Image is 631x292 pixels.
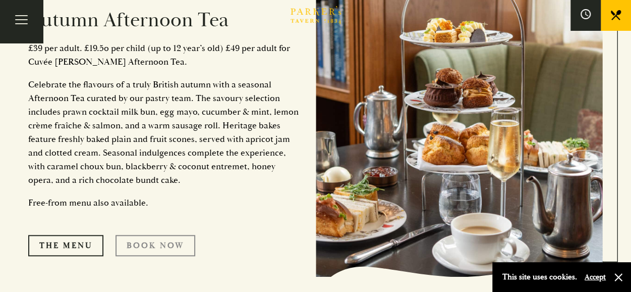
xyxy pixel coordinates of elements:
[28,196,301,210] p: Free-from menu also available.
[28,78,301,187] p: Celebrate the flavours of a truly British autumn with a seasonal Afternoon Tea curated by our pas...
[28,41,301,69] p: £39 per adult. £19.5o per child (up to 12 year’s old) £49 per adult for Cuvée [PERSON_NAME] After...
[28,8,301,32] h2: Autumn Afternoon Tea
[28,235,103,256] a: The Menu
[502,270,577,284] p: This site uses cookies.
[585,272,606,282] button: Accept
[116,235,195,256] a: Book Now
[613,272,623,282] button: Close and accept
